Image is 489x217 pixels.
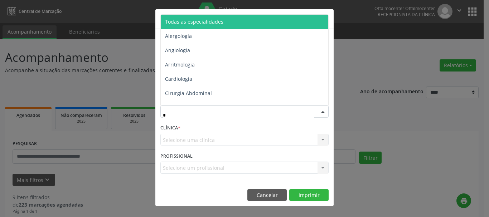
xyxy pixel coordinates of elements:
[165,33,192,39] span: Alergologia
[160,14,242,24] h5: Relatório de agendamentos
[160,123,180,134] label: CLÍNICA
[165,104,228,111] span: Cirurgia Cabeça e Pescoço
[165,61,195,68] span: Arritmologia
[165,75,192,82] span: Cardiologia
[247,189,287,201] button: Cancelar
[289,189,329,201] button: Imprimir
[165,47,190,54] span: Angiologia
[165,18,223,25] span: Todas as especialidades
[165,90,212,97] span: Cirurgia Abdominal
[160,151,193,162] label: PROFISSIONAL
[319,9,334,27] button: Close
